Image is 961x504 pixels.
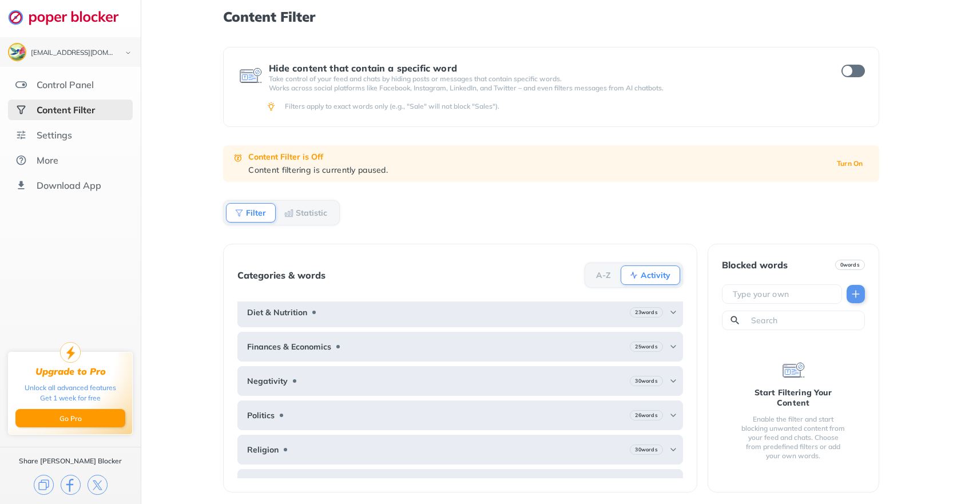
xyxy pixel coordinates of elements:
[235,208,244,217] img: Filter
[15,129,27,141] img: settings.svg
[629,271,638,280] img: Activity
[740,387,847,408] div: Start Filtering Your Content
[25,383,116,393] div: Unlock all advanced features
[37,180,101,191] div: Download App
[635,446,657,454] b: 30 words
[60,342,81,363] img: upgrade-to-pro.svg
[61,475,81,495] img: facebook.svg
[248,165,823,175] div: Content filtering is currently paused.
[15,180,27,191] img: download-app.svg
[37,104,95,116] div: Content Filter
[40,393,101,403] div: Get 1 week for free
[15,154,27,166] img: about.svg
[237,270,325,280] div: Categories & words
[246,209,266,216] b: Filter
[15,409,125,427] button: Go Pro
[740,415,847,461] div: Enable the filter and start blocking unwanted content from your feed and chats. Choose from prede...
[840,261,860,269] b: 0 words
[635,308,657,316] b: 23 words
[247,411,275,420] b: Politics
[248,152,323,162] b: Content Filter is Off
[247,342,331,351] b: Finances & Economics
[8,9,131,25] img: logo-webpage.svg
[37,154,58,166] div: More
[19,457,122,466] div: Share [PERSON_NAME] Blocker
[750,315,860,326] input: Search
[641,272,670,279] b: Activity
[635,411,657,419] b: 26 words
[596,272,611,279] b: A-Z
[37,129,72,141] div: Settings
[37,79,94,90] div: Control Panel
[247,376,288,386] b: Negativity
[269,74,820,84] p: Take control of your feed and chats by hiding posts or messages that contain specific words.
[35,366,106,377] div: Upgrade to Pro
[269,63,820,73] div: Hide content that contain a specific word
[88,475,108,495] img: x.svg
[635,343,657,351] b: 25 words
[635,377,657,385] b: 30 words
[296,209,327,216] b: Statistic
[223,9,879,24] h1: Content Filter
[722,260,788,270] div: Blocked words
[34,475,54,495] img: copy.svg
[285,102,863,111] div: Filters apply to exact words only (e.g., "Sale" will not block "Sales").
[269,84,820,93] p: Works across social platforms like Facebook, Instagram, LinkedIn, and Twitter – and even filters ...
[15,104,27,116] img: social-selected.svg
[31,49,116,57] div: bban@fremontmotors.com
[284,208,293,217] img: Statistic
[247,308,307,317] b: Diet & Nutrition
[9,44,25,60] img: ACg8ocLv7mlZxKCCjPIqWvcj39aDekAR5XCrcddAiz-7wD_wrZUFTXE=s96-c
[732,288,837,300] input: Type your own
[837,160,863,168] b: Turn On
[121,47,135,59] img: chevron-bottom-black.svg
[15,79,27,90] img: features.svg
[247,445,279,454] b: Religion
